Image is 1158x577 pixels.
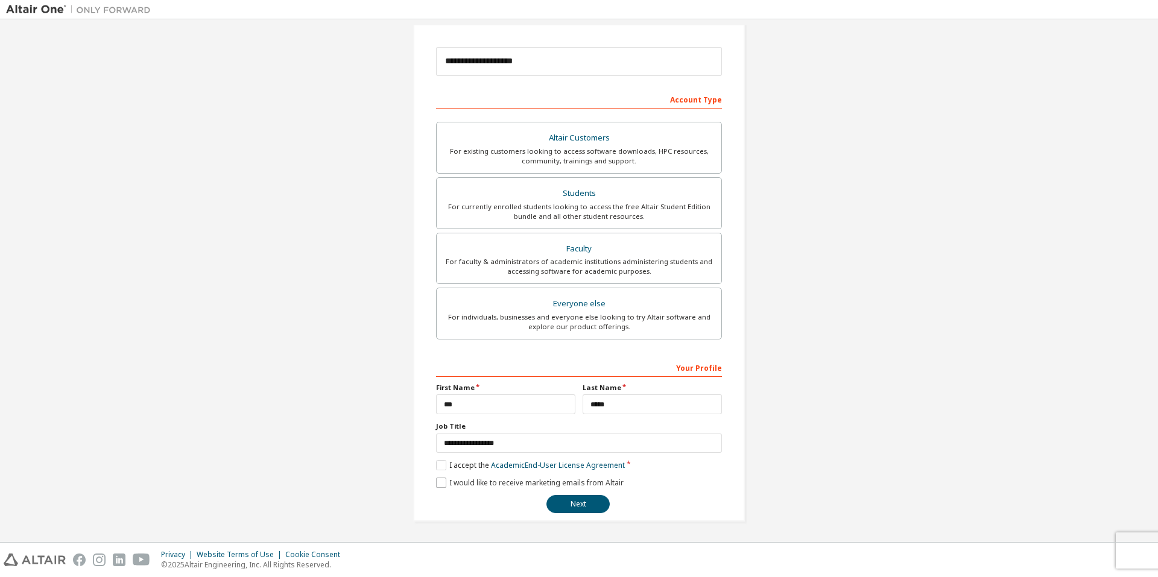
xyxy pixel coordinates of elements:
[436,383,575,393] label: First Name
[73,553,86,566] img: facebook.svg
[444,185,714,202] div: Students
[444,257,714,276] div: For faculty & administrators of academic institutions administering students and accessing softwa...
[197,550,285,560] div: Website Terms of Use
[436,478,624,488] label: I would like to receive marketing emails from Altair
[436,358,722,377] div: Your Profile
[436,460,625,470] label: I accept the
[444,202,714,221] div: For currently enrolled students looking to access the free Altair Student Edition bundle and all ...
[436,89,722,109] div: Account Type
[546,495,610,513] button: Next
[113,553,125,566] img: linkedin.svg
[444,130,714,147] div: Altair Customers
[583,383,722,393] label: Last Name
[436,421,722,431] label: Job Title
[444,241,714,257] div: Faculty
[93,553,106,566] img: instagram.svg
[491,460,625,470] a: Academic End-User License Agreement
[444,312,714,332] div: For individuals, businesses and everyone else looking to try Altair software and explore our prod...
[161,560,347,570] p: © 2025 Altair Engineering, Inc. All Rights Reserved.
[6,4,157,16] img: Altair One
[444,147,714,166] div: For existing customers looking to access software downloads, HPC resources, community, trainings ...
[444,295,714,312] div: Everyone else
[285,550,347,560] div: Cookie Consent
[4,553,66,566] img: altair_logo.svg
[133,553,150,566] img: youtube.svg
[161,550,197,560] div: Privacy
